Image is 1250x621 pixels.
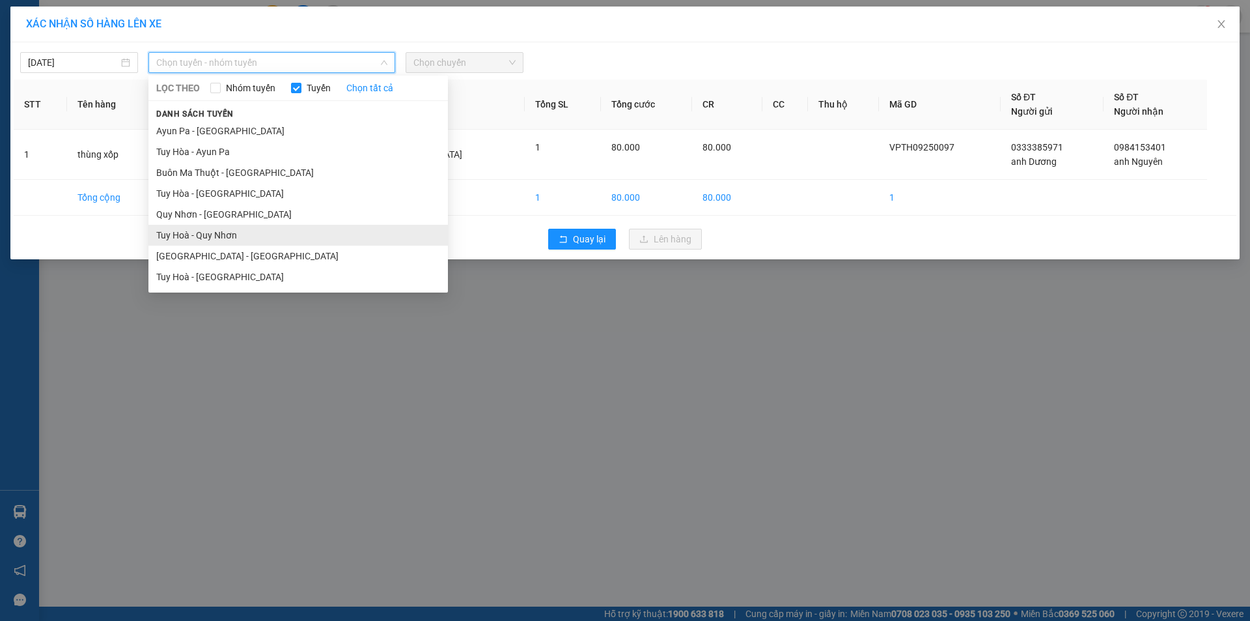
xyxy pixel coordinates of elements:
span: close [1216,19,1227,29]
span: environment [90,72,99,81]
li: Ayun Pa - [GEOGRAPHIC_DATA] [148,121,448,141]
th: CC [762,79,809,130]
th: Tổng cước [601,79,692,130]
th: STT [14,79,67,130]
span: Số ĐT [1011,92,1036,102]
th: Tên hàng [67,79,158,130]
span: 80.000 [702,142,731,152]
span: Tuyến [301,81,336,95]
li: VP VP [GEOGRAPHIC_DATA] [7,55,90,98]
span: Nhóm tuyến [221,81,281,95]
td: Tổng cộng [67,180,158,216]
span: 0984153401 [1114,142,1166,152]
li: VP Quy Nhơn [90,55,173,70]
b: Siêu thị GO, [GEOGRAPHIC_DATA], [GEOGRAPHIC_DATA] [90,72,171,139]
li: Tuy Hòa - [GEOGRAPHIC_DATA] [148,183,448,204]
span: Quay lại [573,232,605,246]
span: 80.000 [611,142,640,152]
td: 80.000 [601,180,692,216]
span: Số ĐT [1114,92,1139,102]
span: Danh sách tuyến [148,108,242,120]
span: anh Dương [1011,156,1057,167]
td: thùng xốp [67,130,158,180]
span: Người gửi [1011,106,1053,117]
td: 80.000 [692,180,762,216]
span: 1 [535,142,540,152]
th: Mã GD [879,79,1001,130]
button: Close [1203,7,1240,43]
span: Chọn tuyến - nhóm tuyến [156,53,387,72]
span: Chọn chuyến [413,53,516,72]
span: XÁC NHẬN SỐ HÀNG LÊN XE [26,18,161,30]
button: uploadLên hàng [629,229,702,250]
button: rollbackQuay lại [548,229,616,250]
span: down [380,59,388,66]
span: anh Nguyên [1114,156,1163,167]
li: Tuy Hoà - Quy Nhơn [148,225,448,246]
span: rollback [559,235,568,245]
span: VPTH09250097 [889,142,954,152]
td: 1 [14,130,67,180]
a: Chọn tất cả [346,81,393,95]
li: Quy Nhơn - [GEOGRAPHIC_DATA] [148,204,448,225]
th: Tổng SL [525,79,601,130]
li: Buôn Ma Thuột - [GEOGRAPHIC_DATA] [148,162,448,183]
td: 1 [879,180,1001,216]
span: 0333385971 [1011,142,1063,152]
td: 1 [525,180,601,216]
li: Tuy Hòa - Ayun Pa [148,141,448,162]
th: Thu hộ [808,79,879,130]
li: BB Limousine [7,7,189,31]
th: CR [692,79,762,130]
li: [GEOGRAPHIC_DATA] - [GEOGRAPHIC_DATA] [148,246,448,267]
input: 13/09/2025 [28,55,118,70]
span: LỌC THEO [156,81,200,95]
li: Tuy Hoà - [GEOGRAPHIC_DATA] [148,267,448,287]
span: Người nhận [1114,106,1163,117]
